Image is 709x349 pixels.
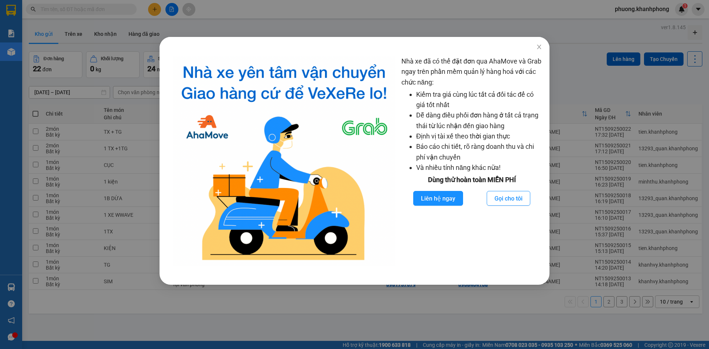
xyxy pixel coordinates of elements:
[416,110,542,131] li: Dễ dàng điều phối đơn hàng ở tất cả trạng thái từ lúc nhận đến giao hàng
[173,56,395,266] img: logo
[421,194,455,203] span: Liên hệ ngay
[401,175,542,185] div: Dùng thử hoàn toàn MIỄN PHÍ
[529,37,549,58] button: Close
[416,162,542,173] li: Và nhiều tính năng khác nữa!
[536,44,542,50] span: close
[413,191,463,206] button: Liên hệ ngay
[494,194,523,203] span: Gọi cho tôi
[416,131,542,141] li: Định vị tài xế theo thời gian thực
[416,89,542,110] li: Kiểm tra giá cùng lúc tất cả đối tác để có giá tốt nhất
[401,56,542,266] div: Nhà xe đã có thể đặt đơn qua AhaMove và Grab ngay trên phần mềm quản lý hàng hoá với các chức năng:
[487,191,530,206] button: Gọi cho tôi
[416,141,542,162] li: Báo cáo chi tiết, rõ ràng doanh thu và chi phí vận chuyển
